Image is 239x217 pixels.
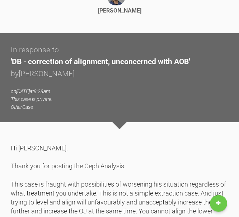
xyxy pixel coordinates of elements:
[11,68,228,80] div: by [PERSON_NAME]
[11,103,228,111] p: Other Case
[11,87,228,95] p: on [DATE] at 8:28am
[210,195,227,212] a: New Case
[98,6,141,15] div: [PERSON_NAME]
[11,44,226,56] div: In response to
[11,56,226,68] div: ' DB - correction of alignment, unconcerned with AOB '
[11,95,228,103] p: This case is private.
